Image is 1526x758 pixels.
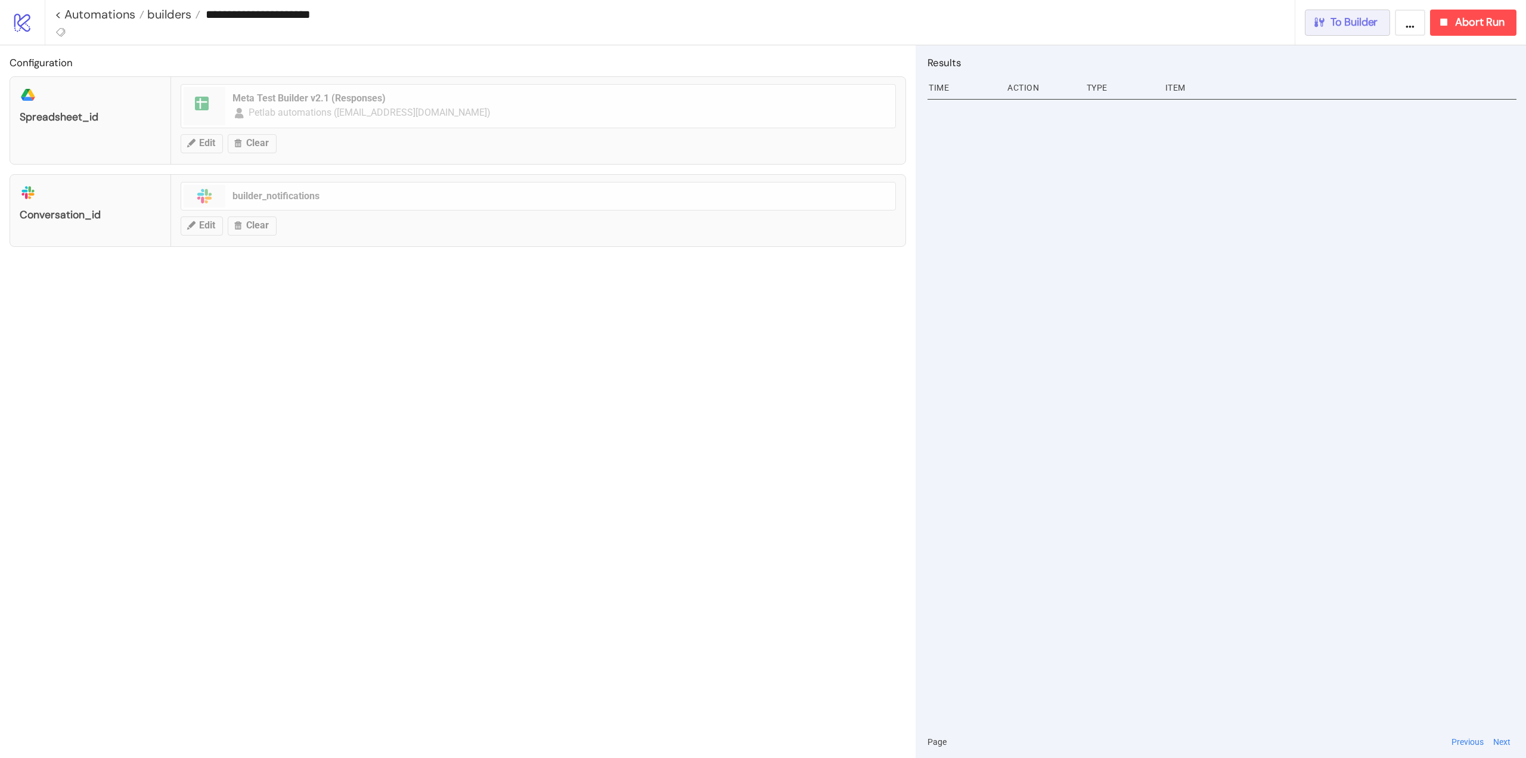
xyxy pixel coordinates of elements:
div: Time [928,76,998,99]
div: Type [1085,76,1156,99]
div: Action [1006,76,1077,99]
button: To Builder [1305,10,1391,36]
button: ... [1395,10,1425,36]
span: builders [144,7,191,22]
h2: Configuration [10,55,906,70]
span: Page [928,735,947,748]
a: < Automations [55,8,144,20]
button: Abort Run [1430,10,1516,36]
span: Abort Run [1455,16,1505,29]
button: Previous [1448,735,1487,748]
h2: Results [928,55,1516,70]
button: Next [1490,735,1514,748]
div: Item [1164,76,1516,99]
span: To Builder [1330,16,1378,29]
a: builders [144,8,200,20]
